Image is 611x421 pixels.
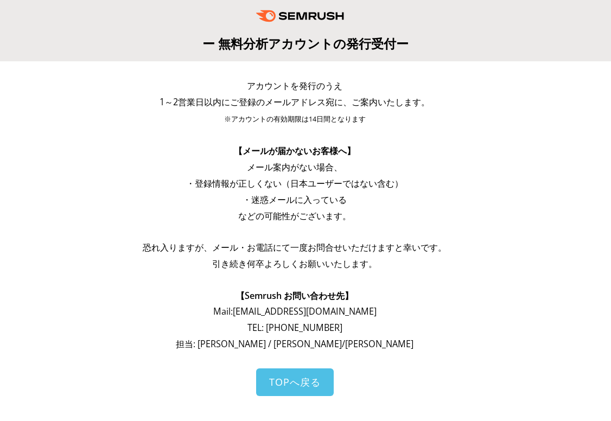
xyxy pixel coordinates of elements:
[224,114,366,124] span: ※アカウントの有効期限は14日間となります
[160,96,430,108] span: 1～2営業日以内にご登録のメールアドレス宛に、ご案内いたします。
[176,338,413,350] span: 担当: [PERSON_NAME] / [PERSON_NAME]/[PERSON_NAME]
[212,258,377,270] span: 引き続き何卒よろしくお願いいたします。
[256,368,334,396] a: TOPへ戻る
[236,290,353,302] span: 【Semrush お問い合わせ先】
[234,145,355,157] span: 【メールが届かないお客様へ】
[202,35,409,52] span: ー 無料分析アカウントの発行受付ー
[269,375,321,388] span: TOPへ戻る
[247,80,342,92] span: アカウントを発行のうえ
[186,177,403,189] span: ・登録情報が正しくない（日本ユーザーではない含む）
[213,305,377,317] span: Mail: [EMAIL_ADDRESS][DOMAIN_NAME]
[247,322,342,334] span: TEL: [PHONE_NUMBER]
[243,194,347,206] span: ・迷惑メールに入っている
[247,161,342,173] span: メール案内がない場合、
[238,210,351,222] span: などの可能性がございます。
[143,241,447,253] span: 恐れ入りますが、メール・お電話にて一度お問合せいただけますと幸いです。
